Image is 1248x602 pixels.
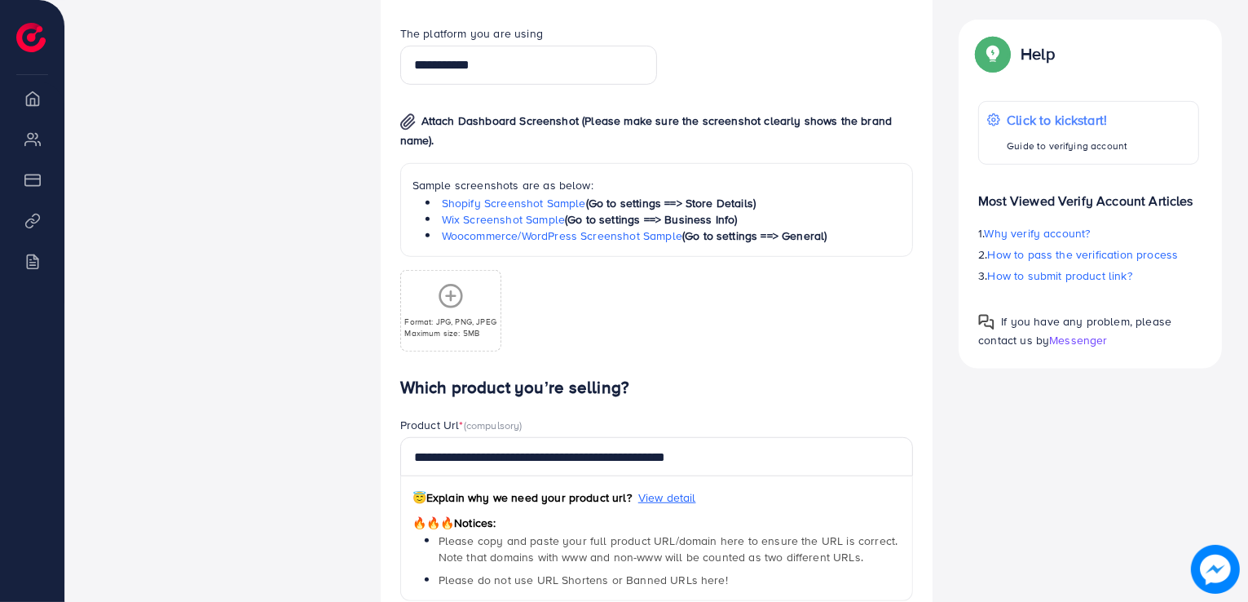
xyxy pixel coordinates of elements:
[400,113,892,148] span: Attach Dashboard Screenshot (Please make sure the screenshot clearly shows the brand name).
[978,39,1008,69] img: Popup guide
[412,489,426,506] span: 😇
[412,175,902,195] p: Sample screenshots are as below:
[1191,545,1240,594] img: image
[400,113,416,131] img: img
[400,25,543,42] label: The platform you are using
[439,572,728,588] span: Please do not use URL Shortens or Banned URLs here!
[1049,332,1107,348] span: Messenger
[985,225,1091,241] span: Why verify account?
[1021,44,1055,64] p: Help
[978,266,1199,286] p: 3.
[439,533,898,565] span: Please copy and paste your full product URL/domain here to ensure the URL is correct. Note that d...
[400,417,523,433] label: Product Url
[404,316,496,327] p: Format: JPG, PNG, JPEG
[412,489,632,506] span: Explain why we need your product url?
[978,314,994,330] img: Popup guide
[442,195,586,211] a: Shopify Screenshot Sample
[442,228,682,244] a: Woocommerce/WordPress Screenshot Sample
[412,515,454,531] span: 🔥🔥🔥
[16,23,46,52] img: logo
[978,313,1171,348] span: If you have any problem, please contact us by
[565,211,737,228] span: (Go to settings ==> Business Info)
[412,515,496,531] span: Notices:
[978,178,1199,210] p: Most Viewed Verify Account Articles
[442,211,565,228] a: Wix Screenshot Sample
[638,489,696,506] span: View detail
[1007,136,1127,156] p: Guide to verifying account
[400,378,914,398] h4: Which product you’re selling?
[988,246,1179,263] span: How to pass the verification process
[978,245,1199,264] p: 2.
[404,327,496,339] p: Maximum size: 5MB
[1007,110,1127,130] p: Click to kickstart!
[682,228,827,244] span: (Go to settings ==> General)
[464,418,523,432] span: (compulsory)
[586,195,756,211] span: (Go to settings ==> Store Details)
[988,268,1132,284] span: How to submit product link?
[978,224,1199,243] p: 1.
